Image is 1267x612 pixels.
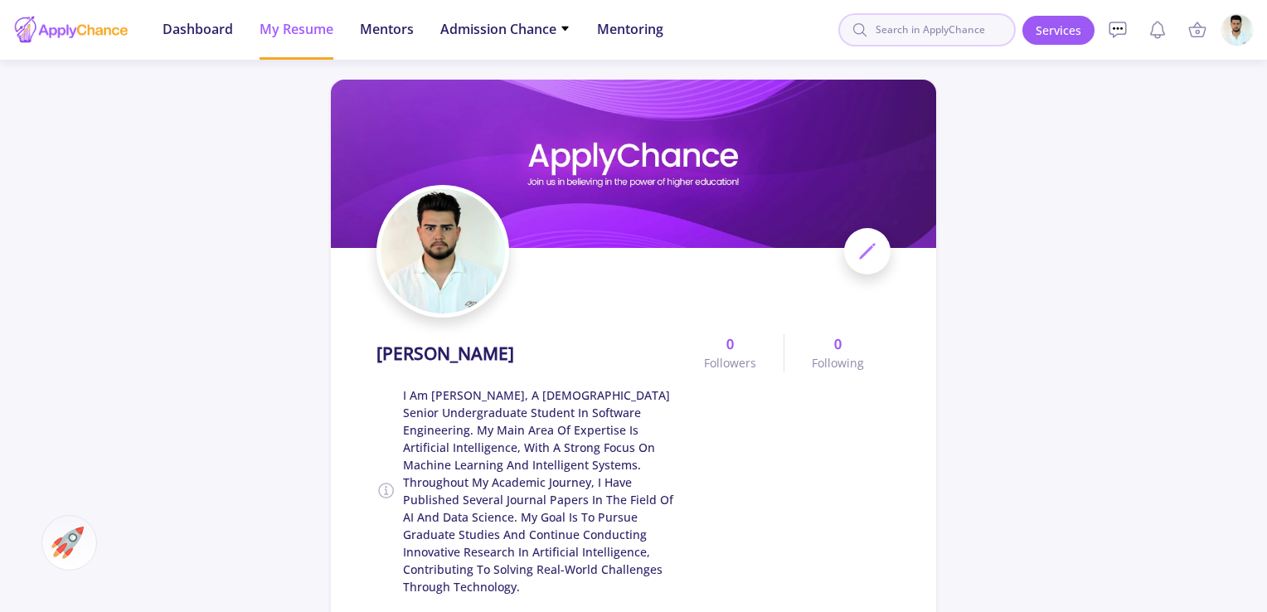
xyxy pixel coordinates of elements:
[838,13,1016,46] input: Search in ApplyChance
[51,527,84,559] img: ac-market
[726,334,734,354] b: 0
[597,19,663,39] span: Mentoring
[163,19,233,39] span: Dashboard
[440,19,570,39] span: Admission Chance
[812,354,864,372] span: Following
[704,354,756,372] span: Followers
[360,19,414,39] span: Mentors
[1022,16,1095,45] a: Services
[834,334,842,354] b: 0
[403,386,677,595] span: I am [PERSON_NAME], a [DEMOGRAPHIC_DATA] senior undergraduate student in Software Engineering. My...
[376,341,514,367] span: [PERSON_NAME]
[260,19,333,39] span: My Resume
